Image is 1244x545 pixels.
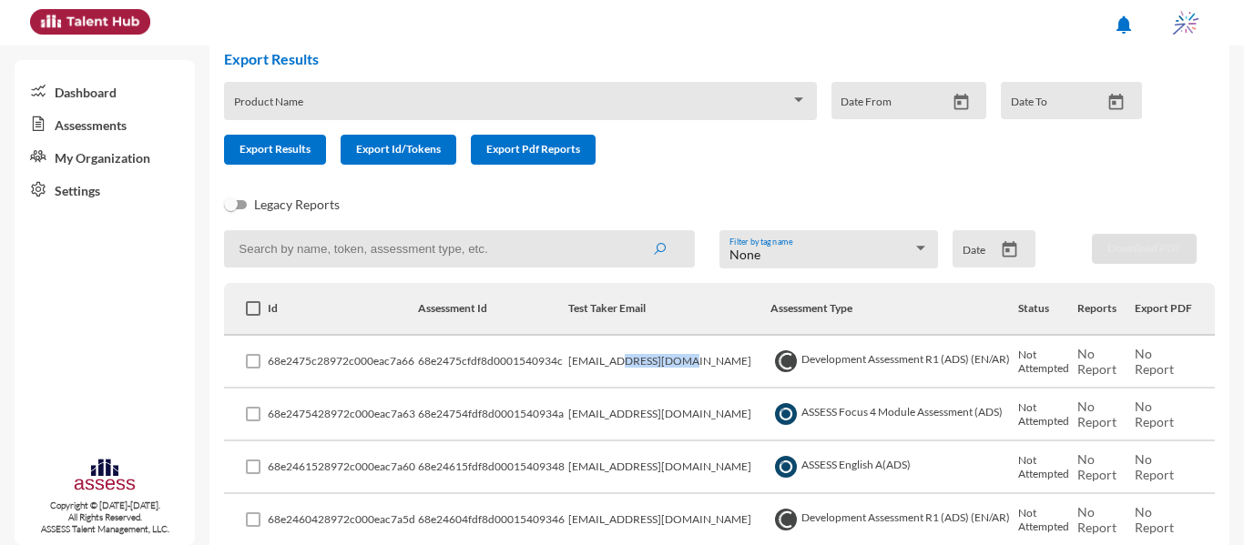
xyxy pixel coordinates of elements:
button: Open calendar [994,240,1025,259]
span: Export Id/Tokens [356,142,441,156]
span: Legacy Reports [254,194,340,216]
td: [EMAIL_ADDRESS][DOMAIN_NAME] [568,441,770,494]
span: No Report [1135,504,1174,535]
img: assesscompany-logo.png [73,457,136,496]
span: No Report [1077,451,1117,482]
mat-icon: notifications [1113,14,1135,35]
span: No Report [1135,346,1174,377]
span: No Report [1077,346,1117,377]
input: Search by name, token, assessment type, etc. [224,230,695,267]
th: Test Taker Email [568,283,770,336]
td: 68e24754fdf8d0001540934a [418,389,568,441]
a: Settings [15,173,195,206]
td: Not Attempted [1018,441,1077,494]
button: Open calendar [945,93,977,112]
span: Export Results [240,142,311,156]
span: None [729,247,760,262]
a: My Organization [15,140,195,173]
td: 68e2475c28972c000eac7a66 [268,336,418,389]
span: No Report [1135,451,1174,482]
span: Export Pdf Reports [486,142,580,156]
a: Assessments [15,107,195,140]
td: Not Attempted [1018,336,1077,389]
td: 68e24615fdf8d00015409348 [418,441,568,494]
td: ASSESS Focus 4 Module Assessment (ADS) [770,389,1018,441]
td: Development Assessment R1 (ADS) (EN/AR) [770,336,1018,389]
th: Assessment Type [770,283,1018,336]
span: No Report [1135,399,1174,429]
td: Not Attempted [1018,389,1077,441]
td: 68e2461528972c000eac7a60 [268,441,418,494]
td: 68e2475428972c000eac7a63 [268,389,418,441]
th: Reports [1077,283,1134,336]
th: Assessment Id [418,283,568,336]
td: [EMAIL_ADDRESS][DOMAIN_NAME] [568,389,770,441]
td: ASSESS English A(ADS) [770,441,1018,494]
span: No Report [1077,504,1117,535]
p: Copyright © [DATE]-[DATE]. All Rights Reserved. ASSESS Talent Management, LLC. [15,500,195,535]
span: Download PDF [1107,241,1181,255]
th: Export PDF [1135,283,1215,336]
button: Download PDF [1092,234,1197,264]
a: Dashboard [15,75,195,107]
td: [EMAIL_ADDRESS][DOMAIN_NAME] [568,336,770,389]
h2: Export Results [224,50,1157,67]
button: Export Results [224,135,326,165]
button: Open calendar [1100,93,1132,112]
span: No Report [1077,399,1117,429]
button: Export Id/Tokens [341,135,456,165]
button: Export Pdf Reports [471,135,596,165]
th: Status [1018,283,1077,336]
th: Id [268,283,418,336]
td: 68e2475cfdf8d0001540934c [418,336,568,389]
